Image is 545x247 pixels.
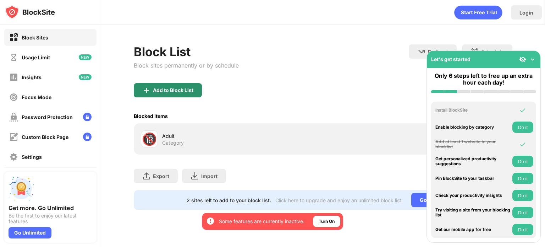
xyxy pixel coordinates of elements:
[134,44,239,59] div: Block List
[9,53,18,62] img: time-usage-off.svg
[9,152,18,161] img: settings-off.svg
[431,73,536,86] div: Only 6 steps left to free up an extra hour each day!
[9,33,18,42] img: block-on.svg
[22,34,48,41] div: Block Sites
[142,132,157,146] div: 🔞
[206,217,215,225] img: error-circle-white.svg
[22,114,73,120] div: Password Protection
[435,227,511,232] div: Get our mobile app for free
[9,73,18,82] img: insights-off.svg
[428,49,448,55] div: Redirect
[22,94,51,100] div: Focus Mode
[435,193,511,198] div: Check your productivity insights
[9,113,18,122] img: password-protection-off.svg
[431,56,470,62] div: Let's get started
[319,218,335,225] div: Turn On
[519,107,526,114] img: omni-check.svg
[529,56,536,63] img: omni-setup-toggle.svg
[134,62,239,69] div: Block sites permanently or by schedule
[435,125,511,130] div: Enable blocking by category
[519,10,533,16] div: Login
[9,176,34,202] img: push-unlimited.svg
[201,173,218,179] div: Import
[435,176,511,181] div: Pin BlockSite to your taskbar
[83,113,92,121] img: lock-menu.svg
[435,208,511,218] div: Try visiting a site from your blocking list
[162,132,323,140] div: Adult
[153,87,193,93] div: Add to Block List
[435,108,511,113] div: Install BlockSite
[187,197,271,203] div: 2 sites left to add to your block list.
[512,207,533,218] button: Do it
[435,139,511,150] div: Add at least 1 website to your blocklist
[162,140,184,146] div: Category
[481,49,504,55] div: Schedule
[153,173,169,179] div: Export
[134,113,168,119] div: Blocked Items
[9,133,18,141] img: customize-block-page-off.svg
[5,5,55,19] img: logo-blocksite.svg
[512,173,533,184] button: Do it
[512,122,533,133] button: Do it
[83,133,92,141] img: lock-menu.svg
[9,213,92,224] div: Be the first to enjoy our latest features
[9,93,18,102] img: focus-off.svg
[512,156,533,167] button: Do it
[435,156,511,167] div: Get personalized productivity suggestions
[275,197,403,203] div: Click here to upgrade and enjoy an unlimited block list.
[22,134,68,140] div: Custom Block Page
[454,5,502,20] div: animation
[9,204,92,211] div: Get more. Go Unlimited
[79,54,92,60] img: new-icon.svg
[22,154,42,160] div: Settings
[219,218,304,225] div: Some features are currently inactive.
[411,193,460,207] div: Go Unlimited
[519,56,526,63] img: eye-not-visible.svg
[512,224,533,235] button: Do it
[22,54,50,60] div: Usage Limit
[22,74,42,80] div: Insights
[519,141,526,148] img: omni-check.svg
[9,227,51,238] div: Go Unlimited
[79,74,92,80] img: new-icon.svg
[512,190,533,201] button: Do it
